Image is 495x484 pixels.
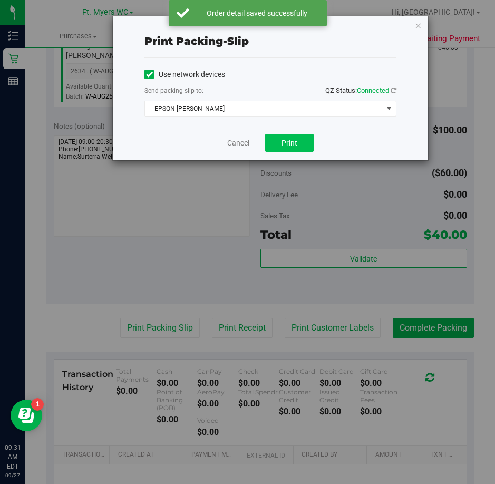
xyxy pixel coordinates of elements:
label: Send packing-slip to: [144,86,203,95]
span: QZ Status: [325,86,396,94]
span: Print packing-slip [144,35,249,47]
span: Connected [357,86,389,94]
div: Order detail saved successfully [195,8,319,18]
iframe: Resource center unread badge [31,398,44,411]
span: EPSON-[PERSON_NAME] [145,101,383,116]
span: select [383,101,396,116]
a: Cancel [227,138,249,149]
iframe: Resource center [11,400,42,431]
button: Print [265,134,314,152]
span: Print [282,139,297,147]
label: Use network devices [144,69,225,80]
